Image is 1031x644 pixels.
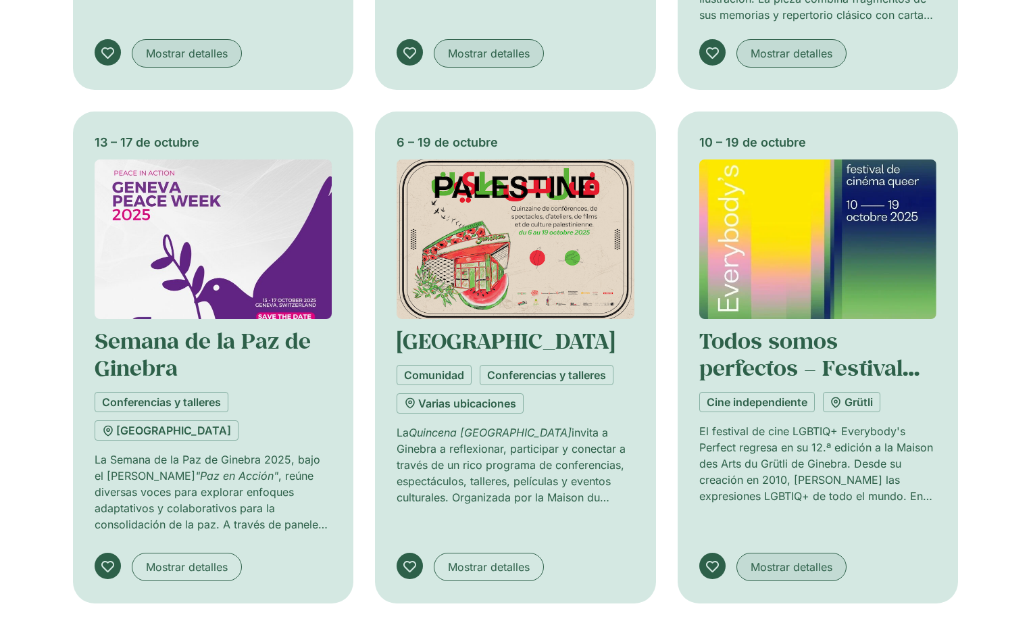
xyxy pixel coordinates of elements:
[699,392,815,412] a: Cine independiente
[95,135,199,149] font: 13 – 17 de octubre
[434,39,544,68] a: Mostrar detalles
[95,453,320,482] font: La Semana de la Paz de Ginebra 2025, bajo el [PERSON_NAME]
[707,395,807,409] font: Cine independiente
[699,159,936,319] img: Coolturalia - Todos somos perfectos
[434,553,544,581] a: Mostrar detalles
[95,420,238,441] a: [GEOGRAPHIC_DATA]
[699,135,806,149] font: 10 – 19 de octubre
[448,47,530,60] font: Mostrar detalles
[404,368,464,382] font: Comunidad
[116,424,231,437] font: [GEOGRAPHIC_DATA]
[397,135,498,149] font: 6 – 19 de octubre
[480,365,613,385] a: Conferencias y talleres
[448,560,530,574] font: Mostrar detalles
[132,553,242,581] a: Mostrar detalles
[487,368,606,382] font: Conferencias y talleres
[409,426,572,439] font: Quincena [GEOGRAPHIC_DATA]
[751,47,832,60] font: Mostrar detalles
[823,392,880,412] a: Grütli
[132,39,242,68] a: Mostrar detalles
[751,560,832,574] font: Mostrar detalles
[736,553,847,581] a: Mostrar detalles
[845,395,873,409] font: Grütli
[397,326,615,355] a: [GEOGRAPHIC_DATA]
[397,365,472,385] a: Comunidad
[397,426,409,439] font: La
[95,326,311,382] a: Semana de la Paz de Ginebra
[736,39,847,68] a: Mostrar detalles
[195,469,278,482] font: "Paz en Acción"
[146,560,228,574] font: Mostrar detalles
[95,392,228,412] a: Conferencias y talleres
[102,395,221,409] font: Conferencias y talleres
[146,47,228,60] font: Mostrar detalles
